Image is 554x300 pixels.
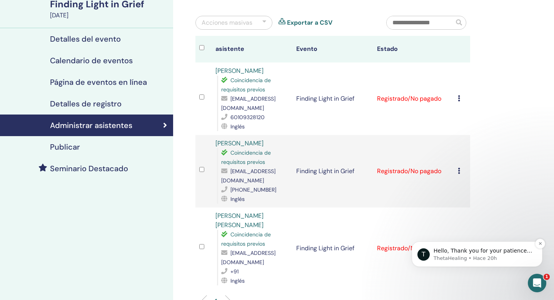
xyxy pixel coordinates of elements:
[230,186,276,193] span: [PHONE_NUMBER]
[12,49,142,74] div: message notification from ThetaHealing, Hace 20h. Hello, Thank you for your patience. Felix has n...
[230,268,239,275] span: +91
[212,36,292,62] th: asistente
[135,46,145,56] button: Dismiss notification
[50,142,80,152] h4: Publicar
[215,67,264,75] a: [PERSON_NAME]
[17,56,30,68] div: Profile image for ThetaHealing
[50,99,122,108] h4: Detalles de registro
[230,277,245,284] span: Inglés
[292,207,373,289] td: Finding Light in Grief
[544,274,550,280] span: 1
[400,193,554,279] iframe: Intercom notifications mensaje
[50,34,121,44] h4: Detalles del evento
[221,168,275,184] span: [EMAIL_ADDRESS][DOMAIN_NAME]
[50,56,133,65] h4: Calendario de eventos
[50,78,147,87] h4: Página de eventos en línea
[287,18,332,27] a: Exportar a CSV
[373,36,454,62] th: Estado
[230,123,245,130] span: Inglés
[230,196,245,202] span: Inglés
[50,121,132,130] h4: Administrar asistentes
[221,95,275,111] span: [EMAIL_ADDRESS][DOMAIN_NAME]
[528,274,546,292] iframe: Intercom live chat
[221,149,271,165] span: Coincidencia de requisitos previos
[202,18,252,27] div: Acciones masivas
[33,62,133,69] p: Message from ThetaHealing, sent Hace 20h
[230,114,265,121] span: 60109328120
[221,249,275,266] span: [EMAIL_ADDRESS][DOMAIN_NAME]
[292,135,373,207] td: Finding Light in Grief
[50,11,169,20] div: [DATE]
[33,54,133,62] p: Hello, Thank you for your patience. [PERSON_NAME] has now been added to your seminar. You may now...
[50,164,128,173] h4: Seminario Destacado
[215,212,264,229] a: [PERSON_NAME] [PERSON_NAME]
[292,36,373,62] th: Evento
[221,77,271,93] span: Coincidencia de requisitos previos
[221,231,271,247] span: Coincidencia de requisitos previos
[215,139,264,147] a: [PERSON_NAME]
[292,62,373,135] td: Finding Light in Grief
